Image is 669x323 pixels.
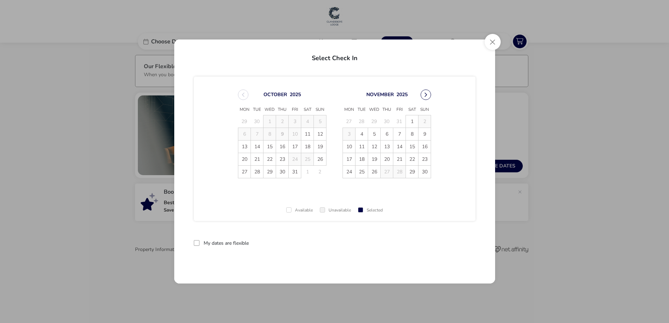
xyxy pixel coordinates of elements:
[301,105,314,115] span: Sat
[368,166,380,178] span: 26
[393,141,406,153] span: 14
[251,153,263,166] td: 21
[406,105,418,115] span: Sat
[368,141,380,153] span: 12
[368,128,381,141] td: 5
[238,115,251,128] td: 29
[180,46,490,67] h2: Select Check In
[276,153,288,165] span: 23
[418,166,431,178] td: 30
[393,153,406,165] span: 21
[238,128,251,141] td: 6
[204,241,249,246] label: My dates are flexible
[251,115,263,128] td: 30
[301,128,314,141] td: 11
[290,91,301,98] button: Choose Year
[406,141,418,153] td: 15
[368,105,381,115] span: Wed
[393,105,406,115] span: Fri
[355,115,368,128] td: 28
[301,128,314,140] span: 11
[251,128,263,141] td: 7
[251,141,263,153] td: 14
[314,128,326,140] span: 12
[263,91,287,98] button: Choose Month
[238,141,251,153] td: 13
[355,141,368,153] span: 11
[381,153,393,166] td: 20
[314,141,326,153] span: 19
[406,166,418,178] span: 29
[263,115,276,128] td: 1
[301,166,314,178] td: 1
[418,105,431,115] span: Sun
[251,105,263,115] span: Tue
[314,153,326,166] td: 26
[418,115,431,128] td: 2
[368,153,380,165] span: 19
[263,153,276,166] td: 22
[381,128,393,141] td: 6
[263,141,276,153] td: 15
[368,115,381,128] td: 29
[421,89,431,100] button: Next Month
[406,153,418,166] td: 22
[314,166,326,178] td: 2
[418,153,431,166] td: 23
[343,166,355,178] span: 24
[251,166,263,178] td: 28
[406,128,418,141] td: 8
[289,141,301,153] td: 17
[343,153,355,165] span: 17
[263,166,276,178] td: 29
[314,105,326,115] span: Sun
[276,141,288,153] span: 16
[314,115,326,128] td: 5
[289,115,301,128] td: 3
[232,81,437,187] div: Choose Date
[238,166,251,178] td: 27
[343,141,355,153] td: 10
[485,34,501,50] button: Close
[418,128,431,140] span: 9
[381,128,393,140] span: 6
[366,91,394,98] button: Choose Month
[343,115,355,128] td: 27
[320,208,351,213] div: Unavailable
[276,166,289,178] td: 30
[406,128,418,140] span: 8
[381,105,393,115] span: Thu
[381,166,393,178] td: 27
[343,166,355,178] td: 24
[238,153,251,165] span: 20
[276,153,289,166] td: 23
[289,128,301,141] td: 10
[381,141,393,153] td: 13
[418,141,431,153] td: 16
[381,115,393,128] td: 30
[263,105,276,115] span: Wed
[276,128,289,141] td: 9
[393,128,406,141] td: 7
[355,153,368,166] td: 18
[286,208,313,213] div: Available
[355,105,368,115] span: Tue
[276,166,288,178] span: 30
[289,166,301,178] td: 31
